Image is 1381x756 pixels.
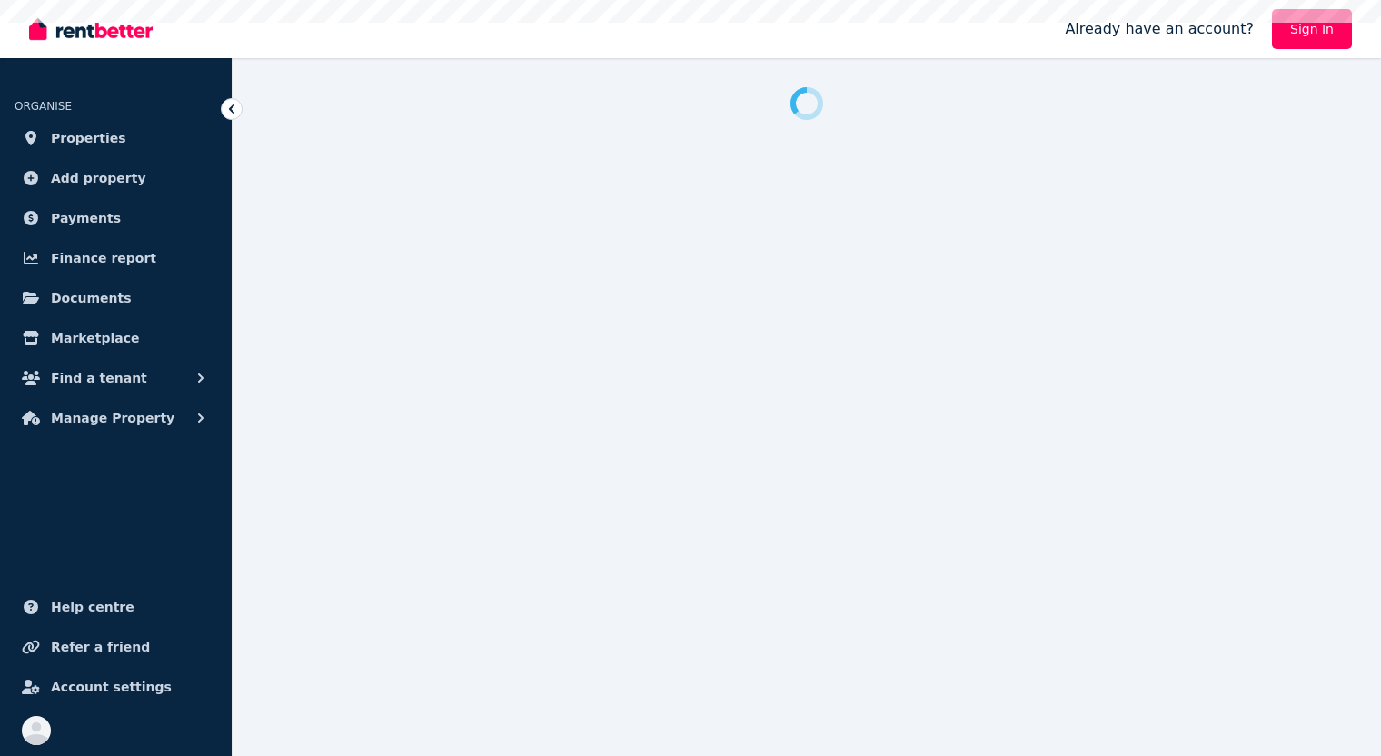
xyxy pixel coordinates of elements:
[15,240,217,276] a: Finance report
[51,596,134,618] span: Help centre
[15,360,217,396] button: Find a tenant
[1065,18,1254,40] span: Already have an account?
[15,629,217,665] a: Refer a friend
[51,247,156,269] span: Finance report
[51,407,174,429] span: Manage Property
[51,327,139,349] span: Marketplace
[15,160,217,196] a: Add property
[15,280,217,316] a: Documents
[51,367,147,389] span: Find a tenant
[15,669,217,705] a: Account settings
[51,287,132,309] span: Documents
[51,676,172,698] span: Account settings
[51,127,126,149] span: Properties
[15,200,217,236] a: Payments
[51,636,150,658] span: Refer a friend
[29,15,153,43] img: RentBetter
[15,589,217,625] a: Help centre
[51,207,121,229] span: Payments
[15,400,217,436] button: Manage Property
[1272,9,1352,49] a: Sign In
[15,120,217,156] a: Properties
[51,167,146,189] span: Add property
[15,100,72,113] span: ORGANISE
[15,320,217,356] a: Marketplace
